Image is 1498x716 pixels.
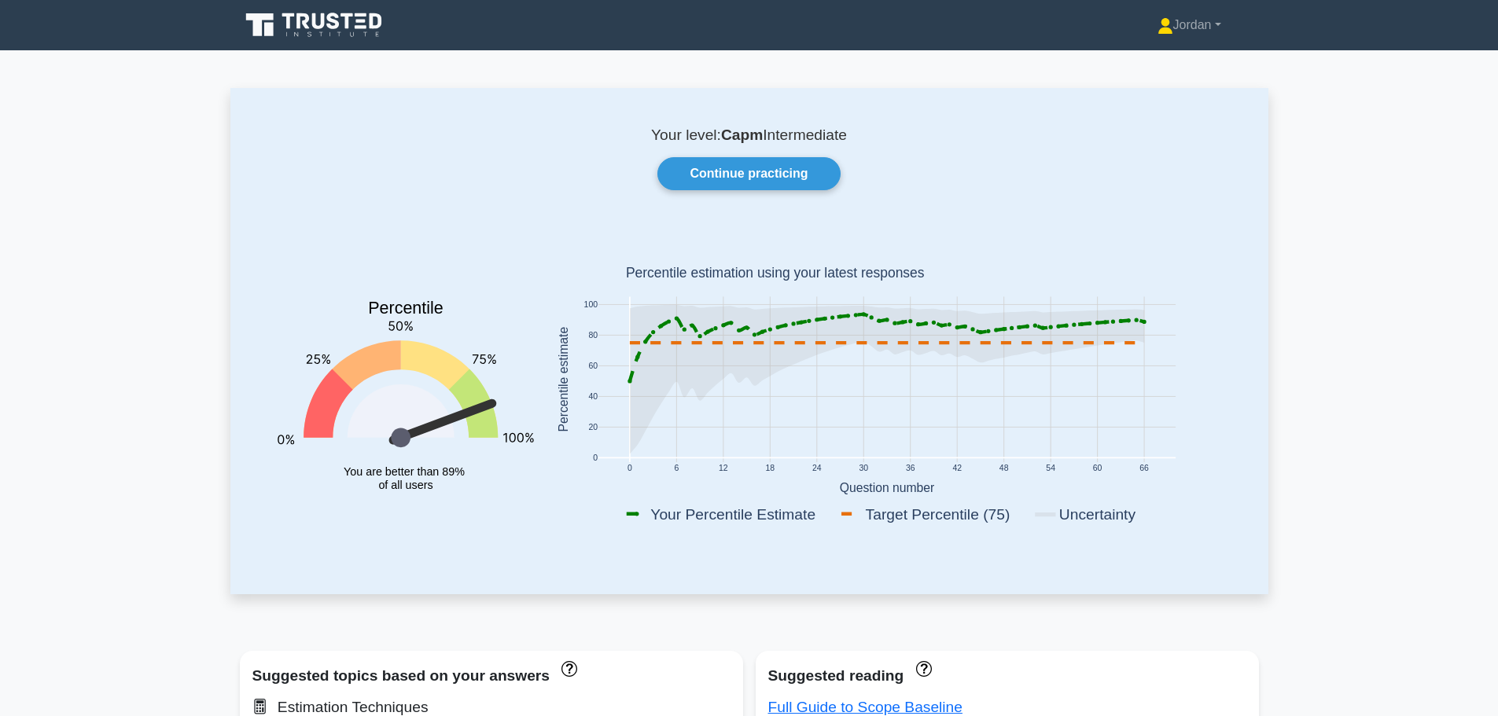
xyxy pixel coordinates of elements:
[812,464,821,473] text: 24
[1120,9,1259,41] a: Jordan
[719,464,728,473] text: 12
[378,479,432,491] tspan: of all users
[768,699,962,715] a: Full Guide to Scope Baseline
[952,464,962,473] text: 42
[657,157,840,190] a: Continue practicing
[556,327,569,432] text: Percentile estimate
[1139,464,1149,473] text: 66
[252,663,731,688] div: Suggested topics based on your answers
[368,299,444,318] text: Percentile
[593,454,598,463] text: 0
[859,464,868,473] text: 30
[344,465,465,478] tspan: You are better than 89%
[627,464,631,473] text: 0
[768,663,1246,688] div: Suggested reading
[558,659,577,676] a: These topics have been answered less than 50% correct. Topics disapear when you answer questions ...
[268,126,1231,145] p: Your level: Intermediate
[905,464,915,473] text: 36
[999,464,1008,473] text: 48
[588,393,598,402] text: 40
[588,332,598,340] text: 80
[674,464,679,473] text: 6
[583,301,598,310] text: 100
[588,362,598,371] text: 60
[765,464,775,473] text: 18
[721,127,763,143] b: Capm
[839,481,934,494] text: Question number
[588,424,598,432] text: 20
[911,659,931,676] a: These concepts have been answered less than 50% correct. The guides disapear when you answer ques...
[625,266,924,281] text: Percentile estimation using your latest responses
[1046,464,1055,473] text: 54
[1092,464,1102,473] text: 60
